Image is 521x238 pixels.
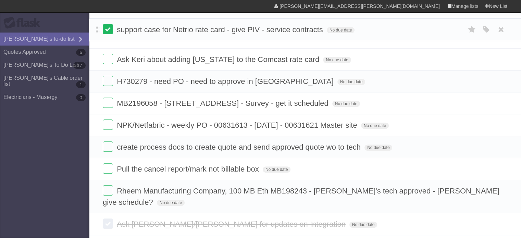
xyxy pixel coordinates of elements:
[103,185,113,196] label: Done
[103,187,499,206] span: Rheem Manufacturing Company, 100 MB Eth MB198243 - [PERSON_NAME]'s tech approved - [PERSON_NAME] ...
[117,143,362,151] span: create process docs to create quote and send approved quote wo to tech
[103,98,113,108] label: Done
[117,165,261,173] span: Pull the cancel report/mark not billable box
[117,25,325,34] span: support case for Netrio rate card - give PIV - service contracts
[103,163,113,174] label: Done
[73,62,86,69] b: 17
[117,55,321,64] span: Ask Keri about adding [US_STATE] to the Comcast rate card
[364,145,392,151] span: No due date
[157,200,185,206] span: No due date
[117,220,347,228] span: Ask [PERSON_NAME]/[PERSON_NAME] for updates on Integration
[337,79,365,85] span: No due date
[103,120,113,130] label: Done
[103,76,113,86] label: Done
[103,24,113,34] label: Done
[323,57,351,63] span: No due date
[361,123,389,129] span: No due date
[466,24,479,35] label: Star task
[263,166,290,173] span: No due date
[332,101,360,107] span: No due date
[117,77,335,86] span: H730279 - need PO - need to approve in [GEOGRAPHIC_DATA]
[76,81,86,88] b: 1
[117,99,330,108] span: MB2196058 - [STREET_ADDRESS] - Survey - get it scheduled
[117,121,359,129] span: NPK/Netfabric - weekly PO - 00631613 - [DATE] - 00631621 Master site
[3,17,45,29] div: Flask
[103,141,113,152] label: Done
[76,94,86,101] b: 0
[349,222,377,228] span: No due date
[327,27,355,33] span: No due date
[76,49,86,56] b: 6
[103,218,113,229] label: Done
[103,54,113,64] label: Done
